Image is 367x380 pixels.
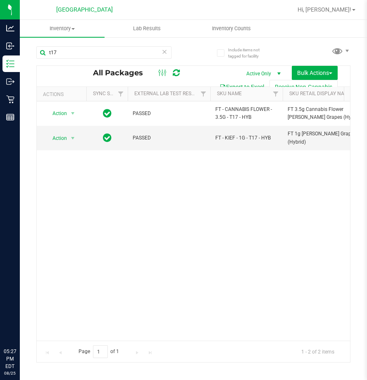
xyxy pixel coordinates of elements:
span: In Sync [103,108,112,119]
span: Lab Results [122,25,172,32]
span: Page of 1 [71,345,126,358]
a: Sync Status [93,91,125,96]
span: Bulk Actions [297,70,332,76]
a: Inventory Counts [189,20,274,37]
a: External Lab Test Result [134,91,199,96]
span: Clear [162,46,167,57]
span: [GEOGRAPHIC_DATA] [56,6,113,13]
a: Sku Retail Display Name [289,91,351,96]
inline-svg: Analytics [6,24,14,32]
inline-svg: Outbound [6,77,14,86]
a: Filter [197,87,210,101]
span: In Sync [103,132,112,144]
span: FT - CANNABIS FLOWER - 3.5G - T17 - HYB [215,106,278,121]
a: Filter [269,87,283,101]
span: select [68,108,78,119]
span: Include items not tagged for facility [228,47,269,59]
p: 08/25 [4,370,16,376]
inline-svg: Inbound [6,42,14,50]
span: Action [45,108,67,119]
a: Inventory [20,20,105,37]
span: Inventory Counts [201,25,262,32]
span: select [68,132,78,144]
div: Actions [43,91,83,97]
span: FT - KIEF - 1G - T17 - HYB [215,134,278,142]
a: Filter [114,87,128,101]
p: 05:27 PM EDT [4,348,16,370]
span: PASSED [133,110,205,118]
inline-svg: Reports [6,113,14,121]
span: 1 - 2 of 2 items [295,345,341,358]
button: Bulk Actions [292,66,338,80]
inline-svg: Retail [6,95,14,103]
inline-svg: Inventory [6,60,14,68]
a: Lab Results [105,20,189,37]
span: Hi, [PERSON_NAME]! [298,6,351,13]
input: Search Package ID, Item Name, SKU, Lot or Part Number... [36,46,172,59]
span: Action [45,132,67,144]
button: Export to Excel [214,80,269,94]
span: PASSED [133,134,205,142]
iframe: Resource center [8,314,33,339]
a: SKU Name [217,91,242,96]
button: Receive Non-Cannabis [269,80,338,94]
span: Inventory [20,25,105,32]
span: All Packages [93,68,151,77]
input: 1 [93,345,108,358]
